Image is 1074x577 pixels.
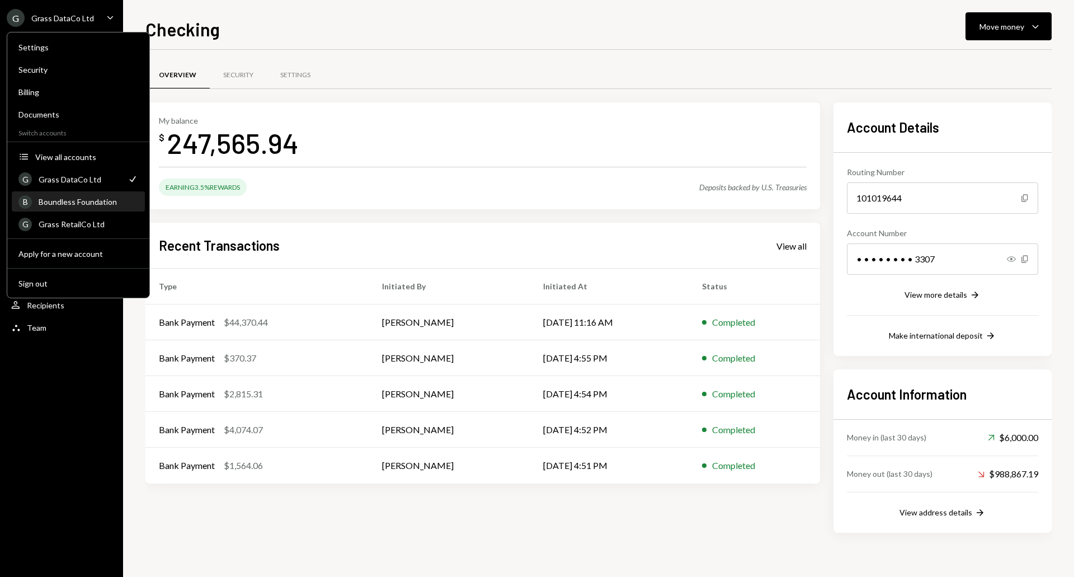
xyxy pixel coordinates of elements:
button: View more details [905,289,981,302]
div: Switch accounts [7,126,149,137]
div: Bank Payment [159,459,215,472]
a: Overview [145,61,210,90]
td: [PERSON_NAME] [369,376,530,412]
button: Sign out [12,274,145,294]
td: [DATE] 4:54 PM [530,376,689,412]
a: Billing [12,82,145,102]
a: Security [12,59,145,79]
h2: Account Details [847,118,1038,137]
div: Billing [18,87,138,97]
button: Move money [965,12,1052,40]
th: Initiated At [530,269,689,304]
div: $370.37 [224,351,256,365]
th: Type [145,269,369,304]
div: View all accounts [35,152,138,162]
div: Bank Payment [159,423,215,437]
button: View address details [899,507,986,519]
a: Recipients [7,295,116,315]
div: Money in (last 30 days) [847,431,926,443]
div: Completed [712,423,755,437]
div: Documents [18,110,138,119]
button: View all accounts [12,147,145,167]
div: G [7,9,25,27]
a: Security [210,61,267,90]
button: Apply for a new account [12,244,145,264]
div: Team [27,323,46,332]
div: View more details [905,290,967,299]
div: G [18,172,32,186]
div: Deposits backed by U.S. Treasuries [699,182,807,192]
td: [PERSON_NAME] [369,340,530,376]
div: $6,000.00 [988,431,1038,444]
td: [DATE] 4:52 PM [530,412,689,448]
td: [PERSON_NAME] [369,448,530,484]
div: 101019644 [847,182,1038,214]
th: Initiated By [369,269,530,304]
div: My balance [159,116,299,125]
td: [DATE] 11:16 AM [530,304,689,340]
a: Settings [267,61,324,90]
div: $44,370.44 [224,316,268,329]
div: Money out (last 30 days) [847,468,932,480]
a: Documents [12,104,145,124]
a: Settings [12,37,145,57]
div: Apply for a new account [18,249,138,259]
th: Status [689,269,820,304]
div: B [18,195,32,209]
div: Grass DataCo Ltd [39,175,120,184]
div: Completed [712,351,755,365]
div: Settings [280,71,310,80]
div: Bank Payment [159,351,215,365]
div: Grass DataCo Ltd [31,13,94,23]
td: [DATE] 4:55 PM [530,340,689,376]
button: Make international deposit [889,330,996,343]
div: View all [776,241,807,252]
a: GGrass RetailCo Ltd [12,214,145,234]
div: Security [18,65,138,74]
div: View address details [899,508,972,517]
a: BBoundless Foundation [12,191,145,212]
td: [DATE] 4:51 PM [530,448,689,484]
div: $2,815.31 [224,387,263,401]
div: Settings [18,43,138,52]
div: $4,074.07 [224,423,263,437]
h2: Account Information [847,385,1038,404]
a: Team [7,317,116,337]
div: $1,564.06 [224,459,263,472]
div: Completed [712,387,755,401]
div: Make international deposit [889,331,983,340]
div: Move money [979,21,1024,32]
div: Grass RetailCo Ltd [39,219,138,229]
div: $ [159,132,164,143]
div: Overview [159,71,196,80]
div: $988,867.19 [978,467,1038,481]
div: Earning 3.5% Rewards [159,179,247,196]
td: [PERSON_NAME] [369,412,530,448]
div: G [18,218,32,231]
div: • • • • • • • • 3307 [847,243,1038,275]
div: Recipients [27,301,64,310]
div: Bank Payment [159,316,215,329]
div: Sign out [18,279,138,288]
div: Completed [712,316,755,329]
div: Bank Payment [159,387,215,401]
div: Security [223,71,253,80]
div: Completed [712,459,755,472]
div: Routing Number [847,166,1038,178]
div: Account Number [847,227,1038,239]
td: [PERSON_NAME] [369,304,530,340]
h2: Recent Transactions [159,236,280,255]
h1: Checking [145,18,220,40]
div: 247,565.94 [167,125,299,161]
div: Boundless Foundation [39,197,138,207]
a: View all [776,240,807,252]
